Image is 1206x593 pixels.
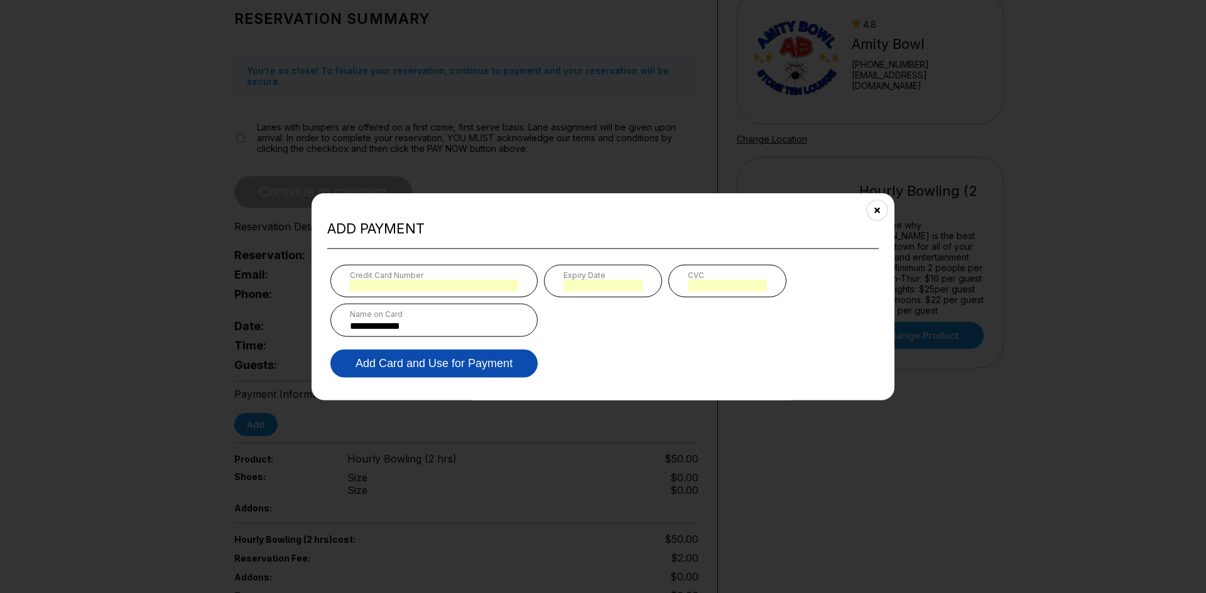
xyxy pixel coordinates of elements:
[862,195,893,225] button: Close
[688,280,767,292] iframe: Secure CVC input frame
[688,270,767,280] div: CVC
[350,270,518,280] div: Credit Card Number
[350,309,518,319] div: Name on Card
[327,220,879,237] h2: Add payment
[563,280,643,292] iframe: Secure expiration date input frame
[350,280,518,292] iframe: Secure card number input frame
[330,350,538,378] button: Add Card and Use for Payment
[563,270,643,280] div: Expiry Date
